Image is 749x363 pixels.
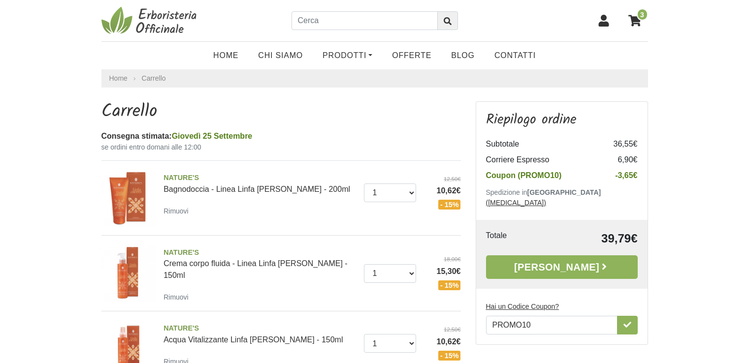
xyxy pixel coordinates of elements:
img: Bagnodoccia - Linea Linfa d'Acero - 200ml [98,169,157,227]
span: 10,62€ [423,185,461,197]
td: Subtotale [486,136,598,152]
a: Rimuovi [163,291,193,303]
a: NATURE'SBagnodoccia - Linea Linfa [PERSON_NAME] - 200ml [163,173,357,193]
a: NATURE'SAcqua Vitalizzante Linfa [PERSON_NAME] - 150ml [163,323,357,344]
u: Hai un Codice Coupon? [486,302,559,310]
span: 10,62€ [423,336,461,348]
del: 18,00€ [423,255,461,264]
small: Rimuovi [163,207,189,215]
span: Giovedì 25 Settembre [172,132,253,140]
span: NATURE'S [163,173,357,183]
a: Carrello [142,74,166,82]
b: [GEOGRAPHIC_DATA] [527,188,601,196]
td: 36,55€ [598,136,638,152]
span: 3 [637,8,648,21]
a: Chi Siamo [248,46,313,65]
td: Corriere Espresso [486,152,598,168]
span: NATURE'S [163,323,357,334]
td: Totale [486,230,542,247]
nav: breadcrumb [101,69,648,88]
a: [PERSON_NAME] [486,255,638,279]
a: 3 [623,8,648,33]
input: Cerca [292,11,438,30]
p: Spedizione in [486,187,638,208]
a: Contatti [485,46,546,65]
a: Home [203,46,248,65]
span: - 15% [438,280,461,290]
a: NATURE'SCrema corpo fluida - Linea Linfa [PERSON_NAME] - 150ml [163,247,357,280]
img: Crema corpo fluida - Linea Linfa d'Acero - 150ml [98,243,157,302]
span: 15,30€ [423,266,461,277]
td: 39,79€ [542,230,638,247]
td: Coupon (PROMO10) [486,168,598,183]
td: 6,90€ [598,152,638,168]
div: Consegna stimata: [101,130,461,142]
small: Rimuovi [163,293,189,301]
input: Hai un Codice Coupon? [486,316,618,334]
img: Erboristeria Officinale [101,6,200,35]
h1: Carrello [101,101,461,122]
span: - 15% [438,351,461,361]
td: -3,65€ [598,168,638,183]
a: Home [109,73,128,84]
span: - 15% [438,200,461,210]
del: 12,50€ [423,175,461,183]
h3: Riepilogo ordine [486,112,638,128]
span: NATURE'S [163,247,357,258]
a: Rimuovi [163,205,193,217]
a: Blog [441,46,485,65]
a: Prodotti [313,46,382,65]
label: Hai un Codice Coupon? [486,302,559,312]
a: ([MEDICAL_DATA]) [486,199,546,207]
del: 12,50€ [423,326,461,334]
a: OFFERTE [382,46,441,65]
small: se ordini entro domani alle 12:00 [101,142,461,152]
